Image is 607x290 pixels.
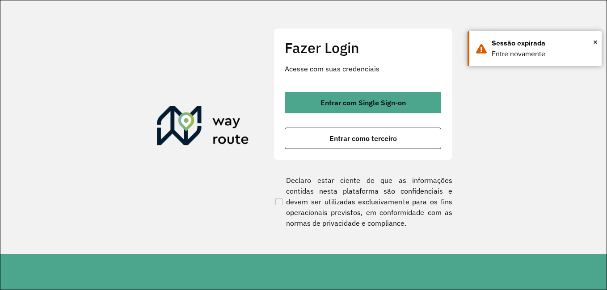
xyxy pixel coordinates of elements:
[285,128,441,149] button: button
[593,35,598,49] span: ×
[492,38,595,49] div: Sessão expirada
[157,106,249,149] img: Roteirizador AmbevTech
[593,35,598,49] button: Close
[285,92,441,113] button: button
[274,175,452,228] label: Declaro estar ciente de que as informações contidas nesta plataforma são confidenciais e devem se...
[492,49,595,59] div: Entre novamente
[285,39,441,56] h2: Fazer Login
[320,99,406,106] span: Entrar com Single Sign-on
[285,63,441,74] p: Acesse com suas credenciais
[329,135,397,142] span: Entrar como terceiro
